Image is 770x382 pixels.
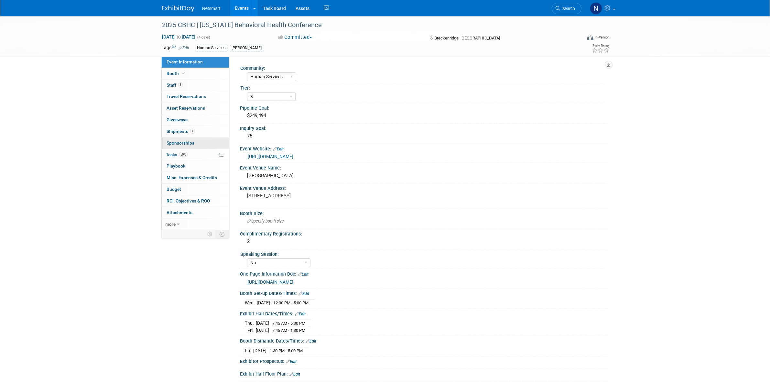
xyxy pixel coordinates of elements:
[273,321,306,326] span: 7:45 AM - 6:30 PM
[167,187,181,192] span: Budget
[178,82,183,87] span: 4
[167,129,195,134] span: Shipments
[273,328,306,333] span: 7:45 AM - 1:30 PM
[240,289,608,297] div: Booth Set-up Dates/Times:
[195,45,228,51] div: Human Services
[247,219,284,224] span: Specify booth size
[241,83,605,91] div: Tier:
[256,320,269,327] td: [DATE]
[240,144,608,152] div: Event Website:
[182,71,185,75] i: Booth reservation complete
[190,129,195,134] span: 1
[248,154,294,159] a: [URL][DOMAIN_NAME]
[162,103,229,114] a: Asset Reservations
[273,147,284,151] a: Edit
[434,36,500,40] span: Breckenridge, [GEOGRAPHIC_DATA]
[176,34,182,39] span: to
[167,71,187,76] span: Booth
[167,210,193,215] span: Attachments
[240,269,608,278] div: One Page Information Doc:
[295,312,306,316] a: Edit
[240,229,608,237] div: Complimentary Registrations:
[245,327,256,333] td: Fri.
[162,172,229,183] a: Misc. Expenses & Credits
[587,35,593,40] img: Format-Inperson.png
[179,152,188,157] span: 50%
[162,56,229,68] a: Event Information
[286,359,297,364] a: Edit
[299,291,309,296] a: Edit
[240,124,608,132] div: Inquiry Goal:
[245,131,603,141] div: 75
[240,369,608,377] div: Exhibit Hall Floor Plan:
[162,160,229,172] a: Playbook
[254,347,267,354] td: [DATE]
[240,103,608,111] div: Pipeline Goal:
[543,34,610,43] div: Event Format
[245,236,603,246] div: 2
[241,63,605,71] div: Community:
[162,80,229,91] a: Staff4
[162,34,196,40] span: [DATE] [DATE]
[167,140,195,146] span: Sponsorships
[240,356,608,365] div: Exhibitor Prospectus:
[216,230,229,238] td: Toggle Event Tabs
[298,272,309,277] a: Edit
[276,34,315,41] button: Committed
[166,222,176,227] span: more
[256,327,269,333] td: [DATE]
[230,45,264,51] div: [PERSON_NAME]
[560,6,575,11] span: Search
[162,44,190,52] td: Tags
[162,207,229,218] a: Attachments
[590,2,602,15] img: Nina Finn
[240,336,608,344] div: Booth Dismantle Dates/Times:
[245,171,603,181] div: [GEOGRAPHIC_DATA]
[274,300,309,305] span: 12:00 PM - 5:00 PM
[162,184,229,195] a: Budget
[162,149,229,160] a: Tasks50%
[241,249,605,257] div: Speaking Session:
[240,209,608,217] div: Booth Size:
[205,230,216,238] td: Personalize Event Tab Strip
[162,126,229,137] a: Shipments1
[592,44,609,48] div: Event Rating
[248,279,294,285] a: [URL][DOMAIN_NAME]
[247,193,386,199] pre: [STREET_ADDRESS]
[160,19,572,31] div: 2025 CBHC | [US_STATE] Behavioral Health Conference
[167,117,188,122] span: Giveaways
[162,114,229,126] a: Giveaways
[162,219,229,230] a: more
[245,111,603,121] div: $249,494
[552,3,581,14] a: Search
[167,59,203,64] span: Event Information
[179,46,190,50] a: Edit
[202,6,221,11] span: Netsmart
[167,94,206,99] span: Travel Reservations
[270,348,303,353] span: 1:30 PM - 5:00 PM
[197,35,211,39] span: (4 days)
[245,347,254,354] td: Fri.
[167,82,183,88] span: Staff
[594,35,610,40] div: In-Person
[257,300,270,306] td: [DATE]
[240,163,608,171] div: Event Venue Name:
[162,195,229,207] a: ROI, Objectives & ROO
[162,137,229,149] a: Sponsorships
[167,198,210,203] span: ROI, Objectives & ROO
[166,152,188,157] span: Tasks
[290,372,300,377] a: Edit
[245,320,256,327] td: Thu.
[162,68,229,79] a: Booth
[167,163,186,169] span: Playbook
[162,91,229,102] a: Travel Reservations
[167,175,217,180] span: Misc. Expenses & Credits
[162,5,194,12] img: ExhibitDay
[240,183,608,191] div: Event Venue Address:
[306,339,317,344] a: Edit
[167,105,205,111] span: Asset Reservations
[245,300,257,306] td: Wed.
[240,309,608,317] div: Exhibit Hall Dates/Times:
